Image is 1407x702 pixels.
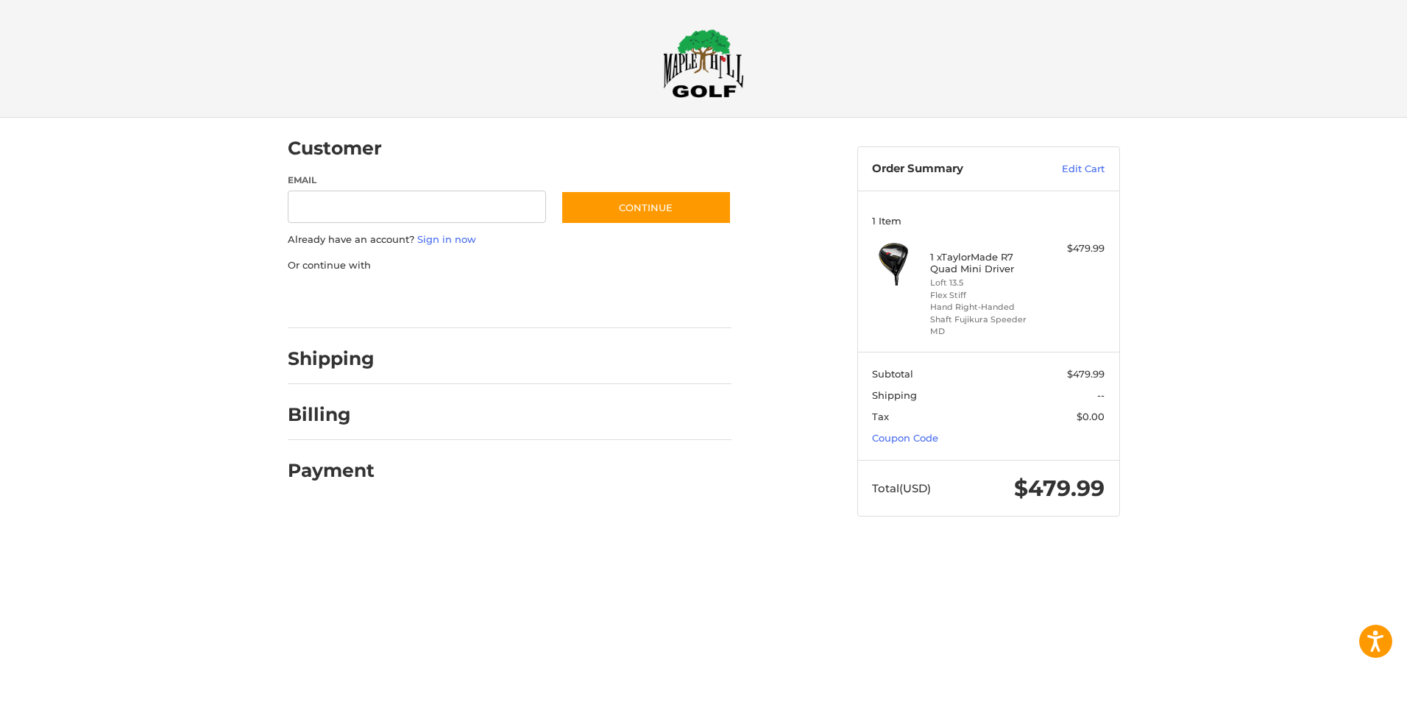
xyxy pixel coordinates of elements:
iframe: Google Customer Reviews [1286,662,1407,702]
h2: Customer [288,137,382,160]
span: Total (USD) [872,481,931,495]
span: Tax [872,411,889,422]
span: -- [1097,389,1105,401]
li: Shaft Fujikura Speeder MD [930,313,1043,338]
li: Flex Stiff [930,289,1043,302]
div: $479.99 [1046,241,1105,256]
p: Already have an account? [288,233,731,247]
span: Shipping [872,389,917,401]
h4: 1 x TaylorMade R7 Quad Mini Driver [930,251,1043,275]
span: $0.00 [1077,411,1105,422]
h3: Order Summary [872,162,1030,177]
h2: Payment [288,459,375,482]
a: Edit Cart [1030,162,1105,177]
h2: Billing [288,403,374,426]
p: Or continue with [288,258,731,273]
span: Subtotal [872,368,913,380]
label: Email [288,174,547,187]
iframe: PayPal-paylater [408,287,518,313]
a: Sign in now [417,233,476,245]
button: Continue [561,191,731,224]
h2: Shipping [288,347,375,370]
iframe: PayPal-venmo [532,287,642,313]
li: Loft 13.5 [930,277,1043,289]
li: Hand Right-Handed [930,301,1043,313]
iframe: PayPal-paypal [283,287,393,313]
span: $479.99 [1067,368,1105,380]
a: Coupon Code [872,432,938,444]
h3: 1 Item [872,215,1105,227]
img: Maple Hill Golf [663,29,744,98]
span: $479.99 [1014,475,1105,502]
